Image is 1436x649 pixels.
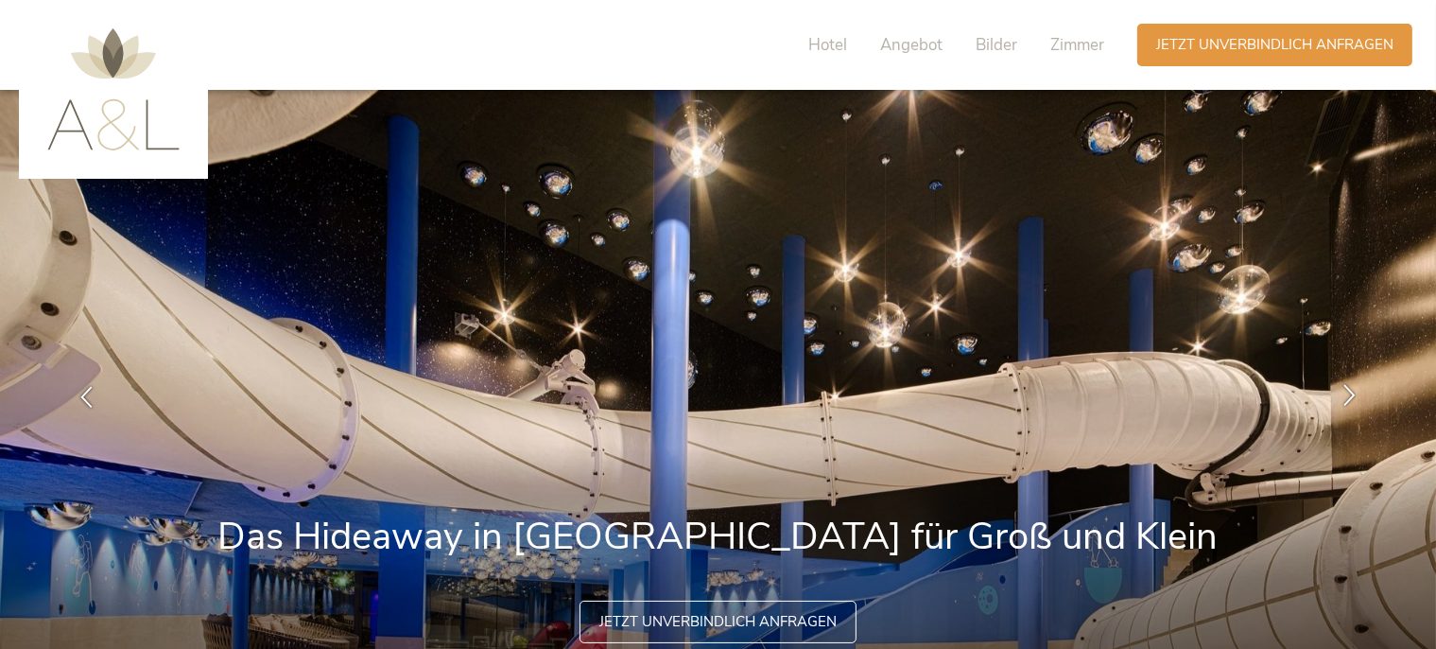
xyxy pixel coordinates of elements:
span: Bilder [976,34,1017,56]
span: Jetzt unverbindlich anfragen [599,612,837,632]
span: Angebot [880,34,943,56]
span: Zimmer [1050,34,1104,56]
img: AMONTI & LUNARIS Wellnessresort [47,28,180,150]
span: Hotel [808,34,847,56]
span: Jetzt unverbindlich anfragen [1156,35,1393,55]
